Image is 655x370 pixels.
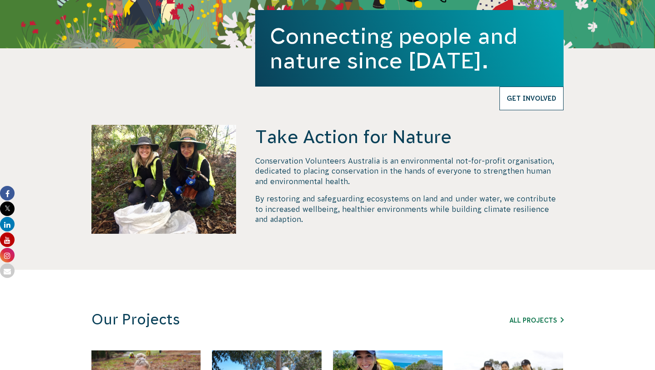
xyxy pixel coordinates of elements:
[255,194,564,224] p: By restoring and safeguarding ecosystems on land and under water, we contribute to increased well...
[270,24,549,73] h1: Connecting people and nature since [DATE].
[255,156,564,186] p: Conservation Volunteers Australia is an environmental not-for-profit organisation, dedicated to p...
[499,87,564,110] a: Get Involved
[509,317,564,324] a: All Projects
[255,125,564,149] h4: Take Action for Nature
[91,311,441,329] h3: Our Projects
